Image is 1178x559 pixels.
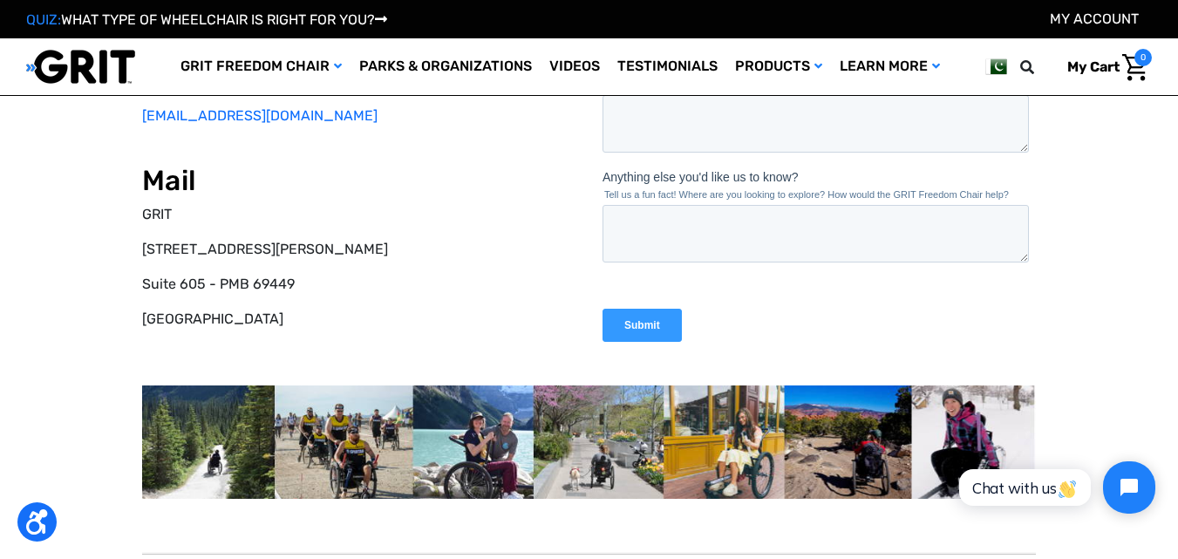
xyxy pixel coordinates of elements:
[172,38,351,95] a: GRIT Freedom Chair
[985,56,1007,78] img: pk.png
[940,447,1170,528] iframe: Tidio Chat
[726,38,831,95] a: Products
[609,38,726,95] a: Testimonials
[142,204,575,225] p: GRIT
[1134,49,1152,66] span: 0
[1067,58,1120,75] span: My Cart
[142,239,575,260] p: [STREET_ADDRESS][PERSON_NAME]
[142,309,575,330] p: [GEOGRAPHIC_DATA]
[1028,49,1054,85] input: Search
[26,11,61,28] span: QUIZ:
[831,38,949,95] a: Learn More
[26,11,387,28] a: QUIZ:WHAT TYPE OF WHEELCHAIR IS RIGHT FOR YOU?
[142,164,575,197] h2: Mail
[26,49,135,85] img: GRIT All-Terrain Wheelchair and Mobility Equipment
[1122,54,1147,81] img: Cart
[1050,10,1139,27] a: Account
[142,274,575,295] p: Suite 605 - PMB 69449
[142,107,378,124] a: [EMAIL_ADDRESS][DOMAIN_NAME]
[541,38,609,95] a: Videos
[1054,49,1152,85] a: Cart with 0 items
[351,38,541,95] a: Parks & Organizations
